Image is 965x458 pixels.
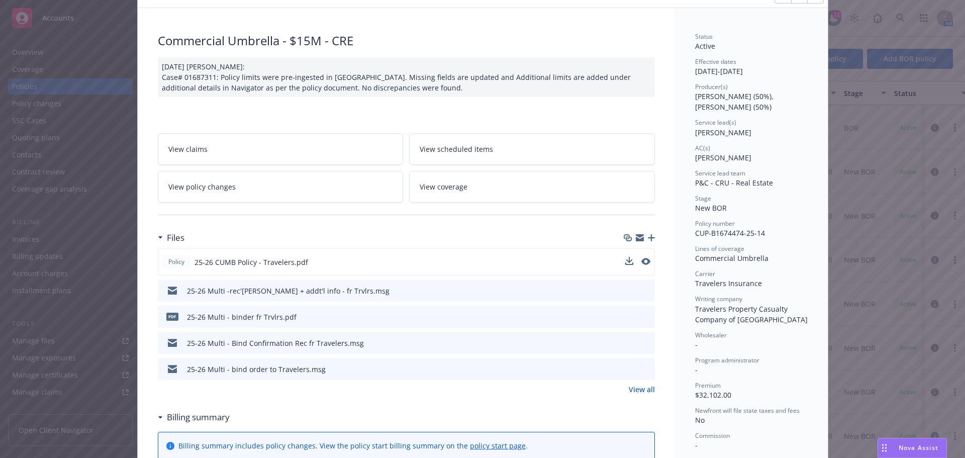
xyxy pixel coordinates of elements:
[625,257,633,267] button: download file
[695,144,710,152] span: AC(s)
[642,312,651,322] button: preview file
[695,228,765,238] span: CUP-B1674474-25-14
[158,32,655,49] div: Commercial Umbrella - $15M - CRE
[187,338,364,348] div: 25-26 Multi - Bind Confirmation Rec fr Travelers.msg
[695,128,751,137] span: [PERSON_NAME]
[470,441,526,450] a: policy start page
[166,257,186,266] span: Policy
[695,57,736,66] span: Effective dates
[641,258,650,265] button: preview file
[158,231,184,244] div: Files
[642,338,651,348] button: preview file
[626,364,634,375] button: download file
[695,304,808,324] span: Travelers Property Casualty Company of [GEOGRAPHIC_DATA]
[695,356,759,364] span: Program administrator
[695,41,715,51] span: Active
[629,384,655,395] a: View all
[409,171,655,203] a: View coverage
[420,144,493,154] span: View scheduled items
[168,181,236,192] span: View policy changes
[626,312,634,322] button: download file
[695,219,735,228] span: Policy number
[158,411,230,424] div: Billing summary
[178,440,528,451] div: Billing summary includes policy changes. View the policy start billing summary on the .
[695,415,705,425] span: No
[625,257,633,265] button: download file
[695,118,736,127] span: Service lead(s)
[695,82,728,91] span: Producer(s)
[695,440,698,450] span: -
[626,338,634,348] button: download file
[420,181,467,192] span: View coverage
[695,431,730,440] span: Commission
[695,194,711,203] span: Stage
[409,133,655,165] a: View scheduled items
[195,257,308,267] span: 25-26 CUMB Policy - Travelers.pdf
[695,32,713,41] span: Status
[695,295,742,303] span: Writing company
[695,331,727,339] span: Wholesaler
[695,91,776,112] span: [PERSON_NAME] (50%), [PERSON_NAME] (50%)
[695,390,731,400] span: $32,102.00
[695,381,721,390] span: Premium
[158,133,404,165] a: View claims
[695,406,800,415] span: Newfront will file state taxes and fees
[158,57,655,97] div: [DATE] [PERSON_NAME]: Case# 01687311: Policy limits were pre-ingested in [GEOGRAPHIC_DATA]. Missi...
[695,244,744,253] span: Lines of coverage
[168,144,208,154] span: View claims
[158,171,404,203] a: View policy changes
[695,178,773,188] span: P&C - CRU - Real Estate
[695,153,751,162] span: [PERSON_NAME]
[187,312,297,322] div: 25-26 Multi - binder fr Trvlrs.pdf
[187,364,326,375] div: 25-26 Multi - bind order to Travelers.msg
[695,57,808,76] div: [DATE] - [DATE]
[695,340,698,349] span: -
[641,257,650,267] button: preview file
[167,411,230,424] h3: Billing summary
[166,313,178,320] span: pdf
[695,365,698,375] span: -
[899,443,938,452] span: Nova Assist
[626,286,634,296] button: download file
[695,169,745,177] span: Service lead team
[695,269,715,278] span: Carrier
[167,231,184,244] h3: Files
[695,203,727,213] span: New BOR
[695,279,762,288] span: Travelers Insurance
[642,286,651,296] button: preview file
[878,438,891,457] div: Drag to move
[878,438,947,458] button: Nova Assist
[642,364,651,375] button: preview file
[695,253,768,263] span: Commercial Umbrella
[187,286,390,296] div: 25-26 Multi -rec'[PERSON_NAME] + addt'l info - fr Trvlrs.msg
